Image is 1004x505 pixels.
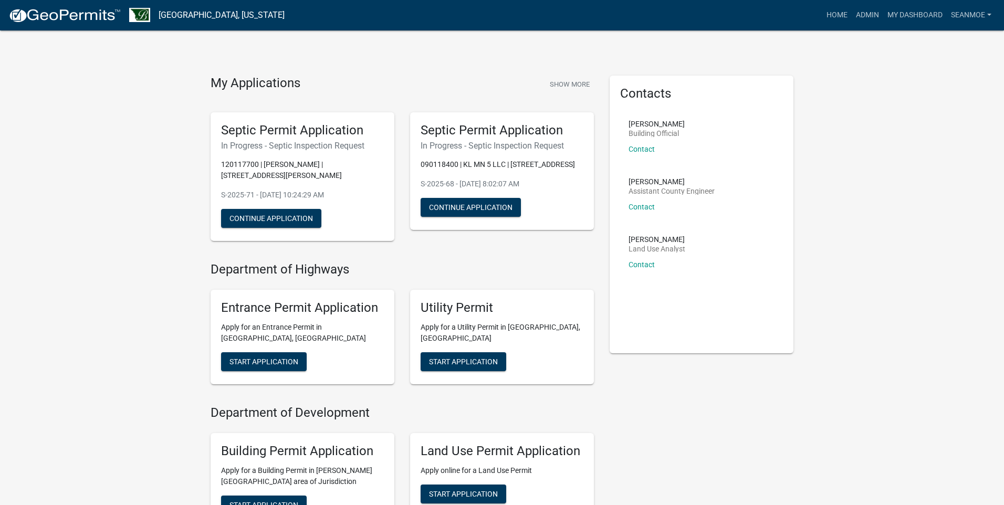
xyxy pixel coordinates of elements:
h5: Entrance Permit Application [221,300,384,315]
h5: Land Use Permit Application [421,444,583,459]
h4: My Applications [211,76,300,91]
h5: Contacts [620,86,783,101]
button: Start Application [221,352,307,371]
a: My Dashboard [883,5,947,25]
h6: In Progress - Septic Inspection Request [221,141,384,151]
button: Start Application [421,485,506,503]
p: Assistant County Engineer [629,187,715,195]
span: Start Application [429,489,498,498]
h6: In Progress - Septic Inspection Request [421,141,583,151]
button: Continue Application [421,198,521,217]
h5: Septic Permit Application [221,123,384,138]
p: S-2025-68 - [DATE] 8:02:07 AM [421,178,583,190]
p: Apply for an Entrance Permit in [GEOGRAPHIC_DATA], [GEOGRAPHIC_DATA] [221,322,384,344]
h5: Utility Permit [421,300,583,315]
a: Contact [629,145,655,153]
p: [PERSON_NAME] [629,120,685,128]
button: Show More [546,76,594,93]
h5: Septic Permit Application [421,123,583,138]
a: Contact [629,260,655,269]
p: 120117700 | [PERSON_NAME] | [STREET_ADDRESS][PERSON_NAME] [221,159,384,181]
p: [PERSON_NAME] [629,236,685,243]
h4: Department of Highways [211,262,594,277]
p: 090118400 | KL MN 5 LLC | [STREET_ADDRESS] [421,159,583,170]
span: Start Application [429,357,498,366]
p: Land Use Analyst [629,245,685,252]
a: [GEOGRAPHIC_DATA], [US_STATE] [159,6,285,24]
span: Start Application [229,357,298,366]
a: Contact [629,203,655,211]
button: Start Application [421,352,506,371]
p: Apply for a Utility Permit in [GEOGRAPHIC_DATA], [GEOGRAPHIC_DATA] [421,322,583,344]
p: [PERSON_NAME] [629,178,715,185]
p: S-2025-71 - [DATE] 10:24:29 AM [221,190,384,201]
p: Apply online for a Land Use Permit [421,465,583,476]
a: Admin [852,5,883,25]
h4: Department of Development [211,405,594,420]
p: Building Official [629,130,685,137]
h5: Building Permit Application [221,444,384,459]
p: Apply for a Building Permit in [PERSON_NAME][GEOGRAPHIC_DATA] area of Jurisdiction [221,465,384,487]
a: Home [822,5,852,25]
a: SeanMoe [947,5,996,25]
img: Benton County, Minnesota [129,8,150,22]
button: Continue Application [221,209,321,228]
